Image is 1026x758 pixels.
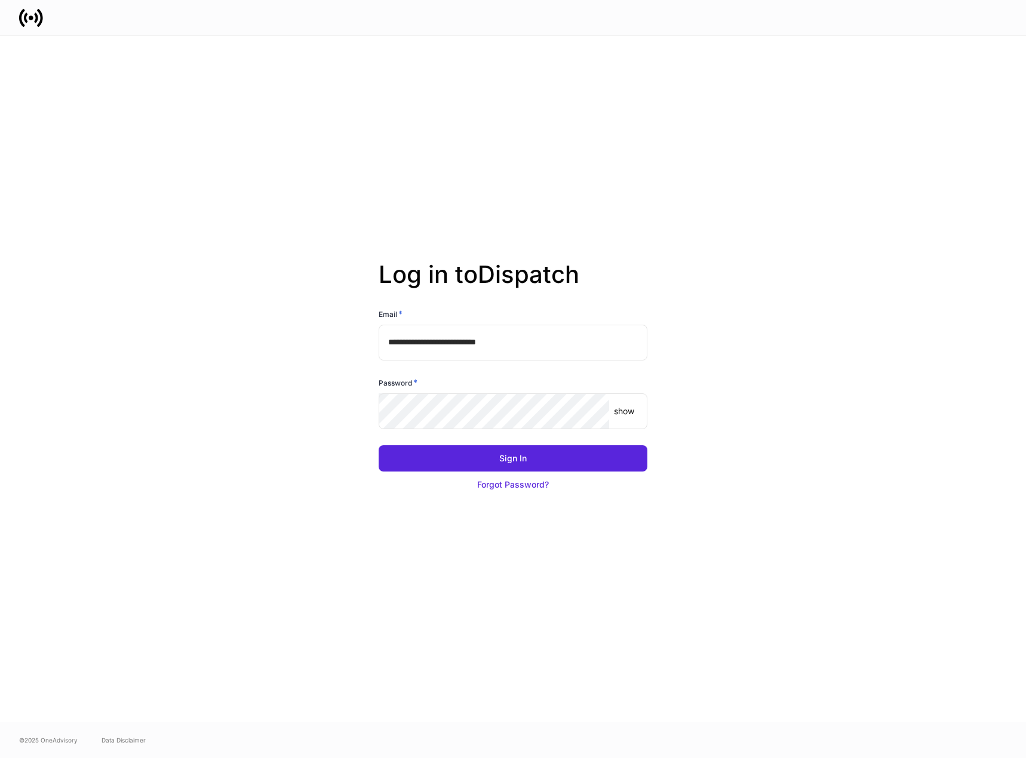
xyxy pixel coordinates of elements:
span: © 2025 OneAdvisory [19,735,78,745]
p: show [614,405,634,417]
button: Sign In [379,445,647,472]
div: Forgot Password? [477,479,549,491]
h6: Password [379,377,417,389]
div: Sign In [499,452,527,464]
a: Data Disclaimer [102,735,146,745]
h2: Log in to Dispatch [379,260,647,308]
h6: Email [379,308,403,320]
button: Forgot Password? [379,472,647,498]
